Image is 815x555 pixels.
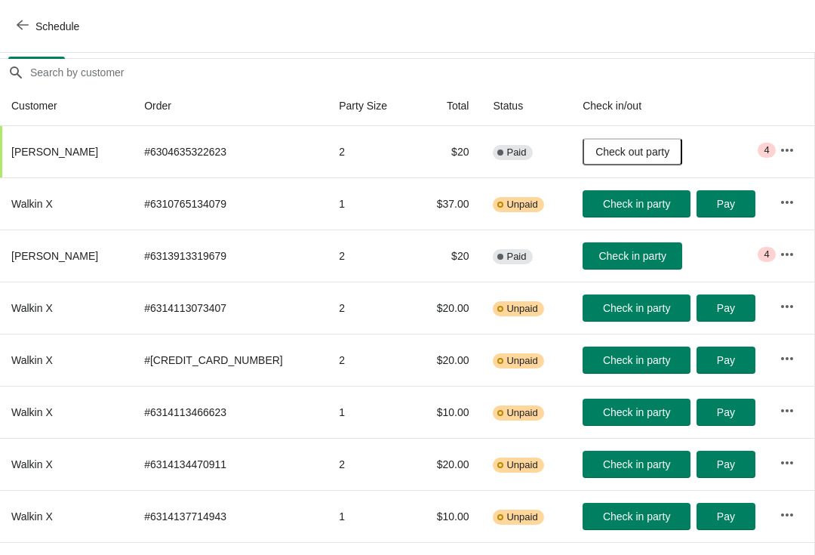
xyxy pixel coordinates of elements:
[11,406,53,418] span: Walkin X
[29,59,814,86] input: Search by customer
[132,230,327,282] td: # 6313913319679
[327,126,414,177] td: 2
[132,86,327,126] th: Order
[11,354,53,366] span: Walkin X
[132,282,327,334] td: # 6314113073407
[506,355,537,367] span: Unpaid
[506,146,526,159] span: Paid
[603,198,670,210] span: Check in party
[414,126,481,177] td: $20
[583,399,690,426] button: Check in party
[717,510,735,523] span: Pay
[414,282,481,334] td: $20.00
[132,490,327,542] td: # 6314137714943
[506,407,537,419] span: Unpaid
[583,190,690,217] button: Check in party
[11,250,98,262] span: [PERSON_NAME]
[717,302,735,314] span: Pay
[583,503,690,530] button: Check in party
[570,86,767,126] th: Check in/out
[11,198,53,210] span: Walkin X
[764,144,769,156] span: 4
[697,190,755,217] button: Pay
[583,451,690,478] button: Check in party
[11,302,53,314] span: Walkin X
[764,248,769,261] span: 4
[132,438,327,490] td: # 6314134470911
[414,386,481,438] td: $10.00
[327,490,414,542] td: 1
[327,230,414,282] td: 2
[414,438,481,490] td: $20.00
[595,146,669,158] span: Check out party
[598,250,666,262] span: Check in party
[327,334,414,386] td: 2
[132,177,327,230] td: # 6310765134079
[697,347,755,374] button: Pay
[327,386,414,438] td: 1
[603,406,670,418] span: Check in party
[583,242,682,270] button: Check in party
[414,490,481,542] td: $10.00
[327,86,414,126] th: Party Size
[603,354,670,366] span: Check in party
[132,334,327,386] td: # [CREDIT_CARD_NUMBER]
[414,230,481,282] td: $20
[506,303,537,315] span: Unpaid
[583,138,682,165] button: Check out party
[697,399,755,426] button: Pay
[414,334,481,386] td: $20.00
[414,86,481,126] th: Total
[717,458,735,470] span: Pay
[506,199,537,211] span: Unpaid
[697,451,755,478] button: Pay
[506,459,537,471] span: Unpaid
[717,354,735,366] span: Pay
[327,438,414,490] td: 2
[506,511,537,523] span: Unpaid
[327,282,414,334] td: 2
[327,177,414,230] td: 1
[717,406,735,418] span: Pay
[603,510,670,523] span: Check in party
[603,302,670,314] span: Check in party
[717,198,735,210] span: Pay
[8,13,91,40] button: Schedule
[11,458,53,470] span: Walkin X
[583,347,690,374] button: Check in party
[481,86,570,126] th: Status
[583,294,690,322] button: Check in party
[132,386,327,438] td: # 6314113466623
[697,503,755,530] button: Pay
[697,294,755,322] button: Pay
[414,177,481,230] td: $37.00
[11,510,53,523] span: Walkin X
[132,126,327,177] td: # 6304635322623
[506,251,526,263] span: Paid
[35,20,79,32] span: Schedule
[603,458,670,470] span: Check in party
[11,146,98,158] span: [PERSON_NAME]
